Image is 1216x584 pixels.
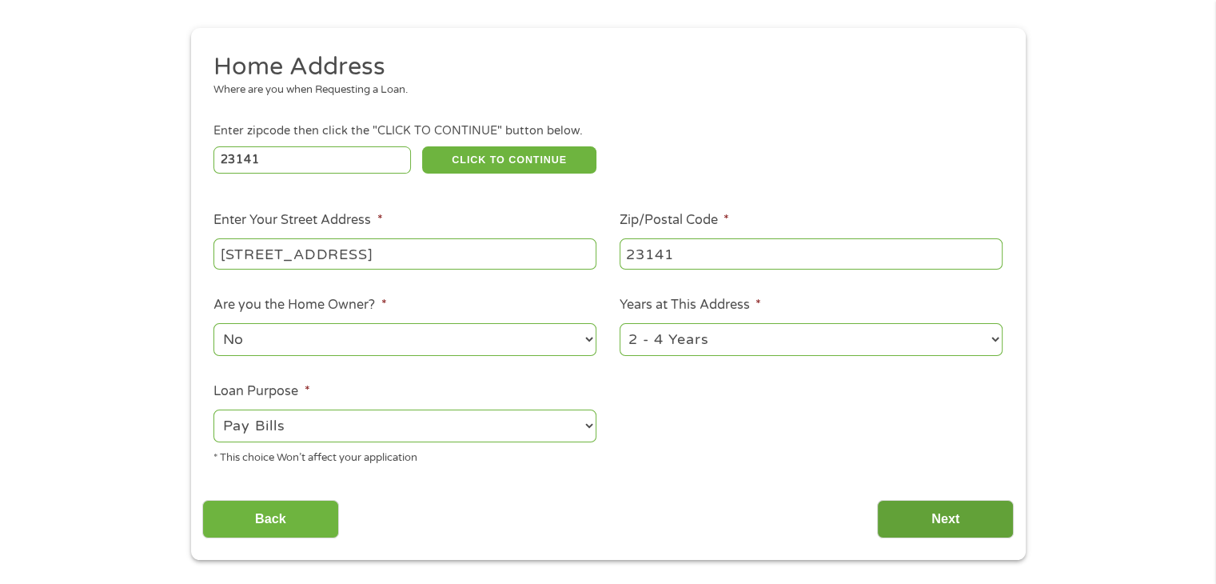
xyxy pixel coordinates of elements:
button: CLICK TO CONTINUE [422,146,596,174]
input: Next [877,500,1014,539]
input: Enter Zipcode (e.g 01510) [213,146,411,174]
label: Zip/Postal Code [620,212,729,229]
div: Where are you when Requesting a Loan. [213,82,991,98]
div: Enter zipcode then click the "CLICK TO CONTINUE" button below. [213,122,1002,140]
div: * This choice Won’t affect your application [213,445,596,466]
label: Years at This Address [620,297,761,314]
input: 1 Main Street [213,238,596,269]
label: Loan Purpose [213,383,309,400]
input: Back [202,500,339,539]
h2: Home Address [213,51,991,83]
label: Enter Your Street Address [213,212,382,229]
label: Are you the Home Owner? [213,297,386,314]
